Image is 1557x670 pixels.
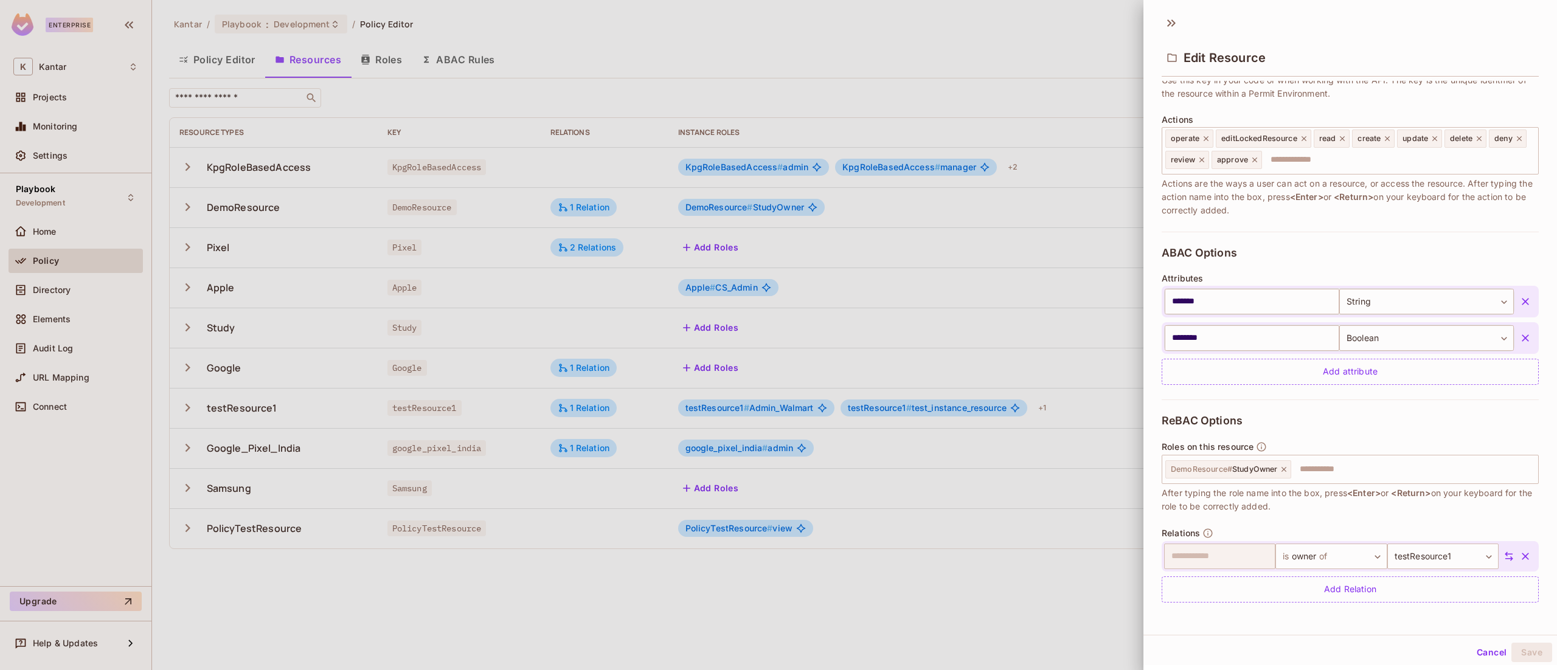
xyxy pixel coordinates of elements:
div: Add Relation [1162,576,1539,603]
div: delete [1444,130,1486,148]
span: Attributes [1162,274,1204,283]
div: review [1165,151,1209,169]
span: <Return> [1334,192,1373,202]
span: of [1317,547,1327,566]
span: delete [1450,134,1472,143]
span: create [1358,134,1381,143]
span: deny [1494,134,1513,143]
span: <Enter> [1290,192,1323,202]
span: <Enter> [1347,488,1381,498]
div: create [1352,130,1395,148]
span: is [1283,547,1291,566]
div: String [1339,289,1514,314]
span: <Return> [1391,488,1430,498]
div: Add attribute [1162,359,1539,385]
span: update [1403,134,1428,143]
span: StudyOwner [1171,465,1277,474]
span: approve [1217,155,1248,165]
span: Relations [1162,528,1200,538]
span: Edit Resource [1184,50,1266,65]
span: Use this key in your code or when working with the API. The key is the unique identifier of the r... [1162,74,1539,100]
span: read [1319,134,1336,143]
span: operate [1171,134,1199,143]
div: Boolean [1339,325,1514,351]
span: Roles on this resource [1162,442,1254,452]
button: Cancel [1472,643,1511,662]
div: update [1397,130,1442,148]
div: DemoResource#StudyOwner [1165,460,1291,478]
span: After typing the role name into the box, press or on your keyboard for the role to be correctly a... [1162,486,1539,513]
div: testResource1 [1387,544,1499,569]
button: Save [1511,643,1552,662]
span: DemoResource # [1171,465,1232,474]
div: approve [1212,151,1262,169]
div: editLockedResource [1216,130,1311,148]
span: Actions [1162,115,1193,125]
span: ABAC Options [1162,247,1237,259]
div: deny [1489,130,1527,148]
span: editLockedResource [1221,134,1297,143]
div: owner [1275,544,1387,569]
span: review [1171,155,1195,165]
div: read [1314,130,1350,148]
div: operate [1165,130,1213,148]
span: ReBAC Options [1162,415,1243,427]
span: Actions are the ways a user can act on a resource, or access the resource. After typing the actio... [1162,177,1539,217]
